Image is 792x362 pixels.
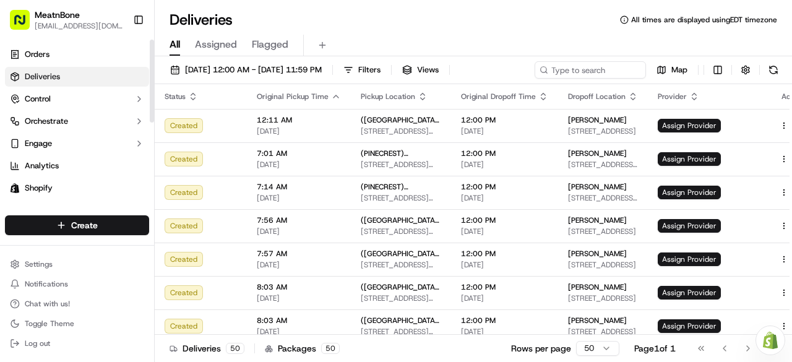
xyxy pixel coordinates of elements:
span: Assign Provider [658,252,721,266]
span: Pylon [123,209,150,218]
span: (PINECREST) [STREET_ADDRESS][PERSON_NAME] [361,182,441,192]
span: Control [25,93,51,105]
span: Orchestrate [25,116,68,127]
span: [DATE] [461,126,548,136]
span: 12:00 PM [461,182,548,192]
span: [STREET_ADDRESS] [568,126,638,136]
img: Shopify logo [10,183,20,193]
button: [EMAIL_ADDRESS][DOMAIN_NAME] [35,21,123,31]
h1: Deliveries [170,10,233,30]
div: Page 1 of 1 [634,342,676,355]
a: 📗Knowledge Base [7,174,100,196]
span: 12:00 PM [461,149,548,158]
span: Log out [25,338,50,348]
input: Got a question? Start typing here... [32,79,223,92]
span: [DATE] [461,327,548,337]
button: Settings [5,256,149,273]
span: Analytics [25,160,59,171]
button: Create [5,215,149,235]
span: 12:00 PM [461,215,548,225]
span: 12:00 PM [461,316,548,325]
span: Assign Provider [658,152,721,166]
span: [DATE] [257,160,341,170]
a: 💻API Documentation [100,174,204,196]
div: Packages [265,342,340,355]
button: Engage [5,134,149,153]
span: Assign Provider [658,186,721,199]
button: MeatnBone [35,9,80,21]
span: All times are displayed using EDT timezone [631,15,777,25]
span: Engage [25,138,52,149]
span: [STREET_ADDRESS] [568,226,638,236]
div: Deliveries [170,342,244,355]
span: ([GEOGRAPHIC_DATA]) [STREET_ADDRESS][PERSON_NAME] [361,115,441,125]
span: Status [165,92,186,101]
div: Start new chat [42,118,203,130]
button: Chat with us! [5,295,149,312]
span: ([GEOGRAPHIC_DATA]) [STREET_ADDRESS][PERSON_NAME] [361,215,441,225]
span: Original Pickup Time [257,92,329,101]
span: Knowledge Base [25,179,95,191]
span: 12:00 PM [461,282,548,292]
button: Refresh [765,61,782,79]
span: Toggle Theme [25,319,74,329]
span: Assign Provider [658,219,721,233]
div: 50 [226,343,244,354]
button: [DATE] 12:00 AM - [DATE] 11:59 PM [165,61,327,79]
button: Toggle Theme [5,315,149,332]
span: 12:00 PM [461,249,548,259]
span: Chat with us! [25,299,70,309]
span: [DATE] [461,226,548,236]
span: [DATE] [257,327,341,337]
a: Analytics [5,156,149,176]
span: Shopify [25,183,53,194]
span: 7:01 AM [257,149,341,158]
button: Control [5,89,149,109]
div: We're available if you need us! [42,130,157,140]
a: Shopify [5,178,149,198]
button: Views [397,61,444,79]
button: Start new chat [210,121,225,136]
span: Provider [658,92,687,101]
span: [DATE] [257,126,341,136]
span: [PERSON_NAME] [568,182,627,192]
span: 12:00 PM [461,115,548,125]
span: 7:57 AM [257,249,341,259]
span: [DATE] [257,293,341,303]
span: Original Dropoff Time [461,92,536,101]
span: Assign Provider [658,119,721,132]
span: [DATE] [257,226,341,236]
span: [PERSON_NAME] [568,215,627,225]
button: Filters [338,61,386,79]
span: 8:03 AM [257,282,341,292]
span: Create [71,219,98,231]
span: [STREET_ADDRESS] [568,260,638,270]
span: Pickup Location [361,92,415,101]
span: [STREET_ADDRESS][PERSON_NAME] [361,260,441,270]
span: Filters [358,64,381,75]
button: Map [651,61,693,79]
span: [STREET_ADDRESS][PERSON_NAME] [568,160,638,170]
span: [STREET_ADDRESS][PERSON_NAME] [361,193,441,203]
div: 📗 [12,180,22,190]
span: [PERSON_NAME] [568,282,627,292]
span: Assigned [195,37,237,52]
span: [PERSON_NAME] [568,249,627,259]
span: [STREET_ADDRESS][PERSON_NAME] [568,193,638,203]
span: [DATE] [257,260,341,270]
span: [STREET_ADDRESS] [568,293,638,303]
span: Settings [25,259,53,269]
span: 12:11 AM [257,115,341,125]
p: Rows per page [511,342,571,355]
div: 50 [321,343,340,354]
span: 7:14 AM [257,182,341,192]
span: [PERSON_NAME] [568,115,627,125]
span: [DATE] [461,160,548,170]
img: 1736555255976-a54dd68f-1ca7-489b-9aae-adbdc363a1c4 [12,118,35,140]
span: ([GEOGRAPHIC_DATA]) [STREET_ADDRESS][PERSON_NAME] [361,316,441,325]
a: Powered byPylon [87,209,150,218]
span: Notifications [25,279,68,289]
span: [PERSON_NAME] [568,149,627,158]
